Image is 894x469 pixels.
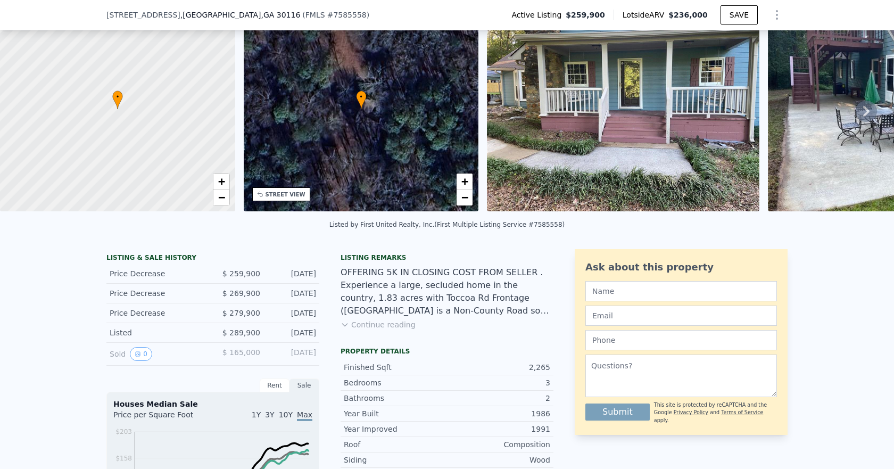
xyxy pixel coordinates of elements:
div: Year Built [344,408,447,419]
span: $ 165,000 [222,348,260,357]
span: Active Listing [511,10,566,20]
span: $ 269,900 [222,289,260,298]
div: • [112,90,123,109]
img: Sale: 140788817 Parcel: 18756780 [487,7,759,211]
span: • [112,92,123,102]
div: Houses Median Sale [113,399,312,409]
div: Roof [344,439,447,450]
div: OFFERING 5K IN CLOSING COST FROM SELLER . Experience a large, secluded home in the country, 1.83 ... [341,266,553,317]
div: Siding [344,455,447,465]
span: $259,900 [566,10,605,20]
span: [STREET_ADDRESS] [106,10,180,20]
span: 10Y [279,410,293,419]
div: Listed [110,327,204,338]
div: • [356,90,367,109]
input: Email [585,306,777,326]
input: Phone [585,330,777,350]
div: [DATE] [269,327,316,338]
div: [DATE] [269,347,316,361]
div: [DATE] [269,288,316,299]
div: 1986 [447,408,550,419]
div: STREET VIEW [266,191,305,199]
div: Bedrooms [344,377,447,388]
div: Bathrooms [344,393,447,404]
span: $ 289,900 [222,328,260,337]
span: − [218,191,225,204]
div: ( ) [302,10,369,20]
div: This site is protected by reCAPTCHA and the Google and apply. [654,401,777,424]
div: [DATE] [269,308,316,318]
div: Wood [447,455,550,465]
button: SAVE [721,5,758,24]
div: 2 [447,393,550,404]
span: $ 279,900 [222,309,260,317]
div: 2,265 [447,362,550,373]
div: Composition [447,439,550,450]
div: Finished Sqft [344,362,447,373]
div: Price Decrease [110,308,204,318]
div: Price Decrease [110,288,204,299]
div: Price Decrease [110,268,204,279]
div: [DATE] [269,268,316,279]
div: 1991 [447,424,550,434]
span: 1Y [252,410,261,419]
button: View historical data [130,347,152,361]
span: # 7585558 [327,11,367,19]
button: Continue reading [341,319,416,330]
div: Sold [110,347,204,361]
span: $ 259,900 [222,269,260,278]
div: LISTING & SALE HISTORY [106,253,319,264]
div: 3 [447,377,550,388]
div: Listed by First United Realty, Inc. (First Multiple Listing Service #7585558) [329,221,565,228]
div: Ask about this property [585,260,777,275]
input: Name [585,281,777,301]
a: Zoom in [457,174,473,190]
div: Property details [341,347,553,356]
a: Privacy Policy [674,409,708,415]
tspan: $158 [115,455,132,462]
span: • [356,92,367,102]
button: Show Options [766,4,788,26]
span: $236,000 [668,11,708,19]
span: Lotside ARV [623,10,668,20]
tspan: $203 [115,428,132,435]
span: , [GEOGRAPHIC_DATA] [180,10,301,20]
div: Price per Square Foot [113,409,213,426]
a: Terms of Service [721,409,763,415]
a: Zoom out [457,190,473,205]
div: Listing remarks [341,253,553,262]
span: , GA 30116 [261,11,300,19]
a: Zoom out [213,190,229,205]
div: Year Improved [344,424,447,434]
a: Zoom in [213,174,229,190]
span: Max [297,410,312,421]
span: 3Y [265,410,274,419]
button: Submit [585,404,650,421]
span: FMLS [305,11,325,19]
div: Sale [289,379,319,392]
span: + [218,175,225,188]
span: + [461,175,468,188]
span: − [461,191,468,204]
div: Rent [260,379,289,392]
